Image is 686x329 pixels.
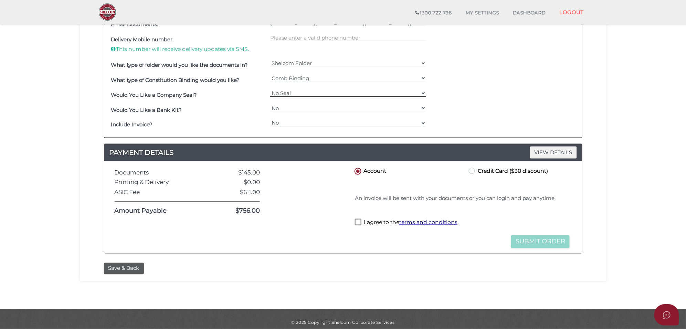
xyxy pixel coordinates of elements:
h4: An invoice will be sent with your documents or you can login and pay anytime. [355,196,570,202]
div: $145.00 [210,170,265,176]
a: DASHBOARD [506,6,553,20]
div: © 2025 Copyright Shelcom Corporate Services [85,319,601,325]
a: 1300 722 796 [409,6,458,20]
div: $611.00 [210,189,265,196]
label: Account [353,167,386,175]
label: I agree to the . [355,219,458,227]
b: Would You Like a Company Seal? [111,92,197,98]
div: Documents [109,170,210,176]
label: Credit Card ($30 discount) [467,167,548,175]
b: Would You Like a Bank Kit? [111,107,182,113]
b: What type of Constitution Binding would you like? [111,77,240,83]
div: Amount Payable [109,208,210,215]
div: Printing & Delivery [109,179,210,186]
a: PAYMENT DETAILSVIEW DETAILS [104,147,582,158]
input: Please enter a valid 10-digit phone number [270,34,426,41]
p: This number will receive delivery updates via SMS. [111,45,267,53]
b: What type of folder would you like the documents in? [111,62,248,68]
a: terms and conditions [399,219,457,226]
span: VIEW DETAILS [530,147,577,159]
h4: PAYMENT DETAILS [104,147,582,158]
button: Open asap [654,304,679,326]
div: $756.00 [210,208,265,215]
div: $0.00 [210,179,265,186]
button: Save & Back [104,263,144,274]
a: MY SETTINGS [459,6,506,20]
button: Submit Order [511,235,570,248]
b: Delivery Mobile number: [111,36,174,43]
a: LOGOUT [553,5,591,19]
div: ASIC Fee [109,189,210,196]
b: Include Invoice? [111,121,153,128]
